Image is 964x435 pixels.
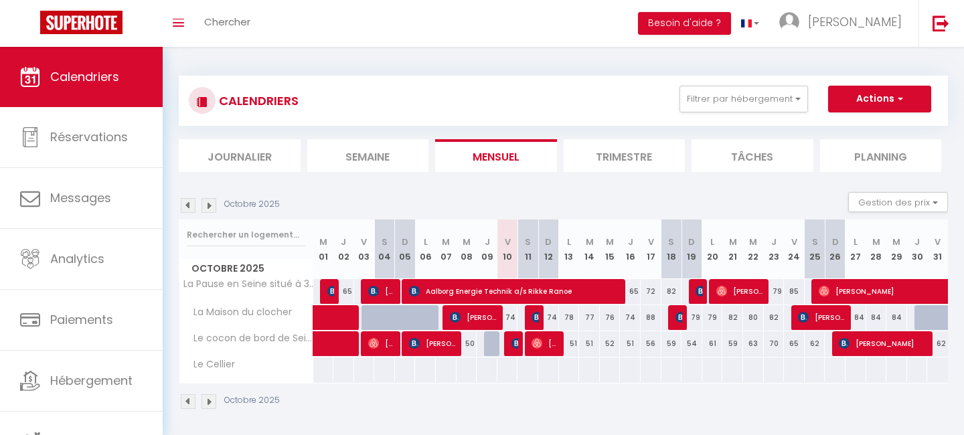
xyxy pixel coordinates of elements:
div: 85 [784,279,805,304]
th: 29 [886,220,907,279]
div: 77 [579,305,600,330]
abbr: M [749,236,757,248]
span: [PERSON_NAME] [368,278,396,304]
th: 28 [866,220,887,279]
div: 54 [681,331,702,356]
span: [PERSON_NAME] [368,331,396,356]
th: 17 [641,220,661,279]
span: [PERSON_NAME] [532,331,559,356]
abbr: D [688,236,695,248]
span: [PERSON_NAME] [450,304,498,330]
th: 09 [477,220,497,279]
abbr: V [361,236,367,248]
div: 65 [784,331,805,356]
input: Rechercher un logement... [187,223,305,247]
th: 12 [538,220,559,279]
button: Besoin d'aide ? [638,12,731,35]
abbr: S [382,236,388,248]
div: 84 [886,305,907,330]
th: 22 [743,220,764,279]
abbr: D [545,236,552,248]
button: Gestion des prix [848,192,948,212]
div: 74 [497,305,518,330]
li: Semaine [307,139,429,172]
li: Trimestre [564,139,686,172]
div: 56 [641,331,661,356]
span: Le cocon de bord de Seine [181,331,315,346]
abbr: M [442,236,450,248]
span: [PERSON_NAME] [511,331,518,356]
p: Octobre 2025 [224,198,280,211]
th: 27 [846,220,866,279]
abbr: J [341,236,346,248]
abbr: M [872,236,880,248]
th: 24 [784,220,805,279]
span: [PERSON_NAME] [839,331,929,356]
abbr: L [710,236,714,248]
abbr: V [791,236,797,248]
span: [PERSON_NAME] [798,304,846,330]
abbr: L [424,236,428,248]
div: 82 [661,279,682,304]
img: logout [933,15,949,31]
abbr: D [832,236,839,248]
div: 65 [620,279,641,304]
div: 59 [722,331,743,356]
abbr: S [525,236,531,248]
abbr: J [628,236,633,248]
div: 72 [641,279,661,304]
button: Filtrer par hébergement [679,86,808,112]
li: Tâches [692,139,813,172]
div: 79 [681,305,702,330]
th: 07 [436,220,457,279]
th: 10 [497,220,518,279]
abbr: V [935,236,941,248]
div: 88 [641,305,661,330]
div: 74 [620,305,641,330]
span: Messages [50,189,111,206]
th: 31 [927,220,948,279]
th: 14 [579,220,600,279]
img: Super Booking [40,11,123,34]
abbr: J [485,236,490,248]
abbr: S [668,236,674,248]
th: 23 [764,220,785,279]
li: Planning [820,139,942,172]
span: Chercher [204,15,250,29]
th: 01 [313,220,334,279]
th: 05 [395,220,416,279]
span: Réservations [50,128,128,145]
span: [PERSON_NAME] Dr. [GEOGRAPHIC_DATA] [409,331,457,356]
div: 50 [457,331,477,356]
div: 65 [333,279,354,304]
th: 16 [620,220,641,279]
abbr: D [402,236,408,248]
th: 13 [559,220,580,279]
span: La Pause en Seine situé à 3 min à pied de la Seine [181,279,315,289]
th: 25 [805,220,825,279]
div: 63 [743,331,764,356]
div: 76 [600,305,621,330]
li: Mensuel [435,139,557,172]
th: 15 [600,220,621,279]
abbr: M [586,236,594,248]
span: [PERSON_NAME] [716,278,765,304]
div: 78 [559,305,580,330]
abbr: L [854,236,858,248]
div: 62 [927,331,948,356]
p: Octobre 2025 [224,394,280,407]
abbr: M [463,236,471,248]
th: 21 [722,220,743,279]
div: 62 [805,331,825,356]
th: 11 [517,220,538,279]
span: [PERSON_NAME] [327,278,334,304]
th: 30 [907,220,928,279]
li: Journalier [179,139,301,172]
span: [PERSON_NAME] [532,304,538,330]
span: La Maison du clocher [181,305,295,320]
abbr: J [914,236,920,248]
span: [PERSON_NAME] [675,304,682,330]
div: 51 [559,331,580,356]
div: 84 [866,305,887,330]
abbr: V [648,236,654,248]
